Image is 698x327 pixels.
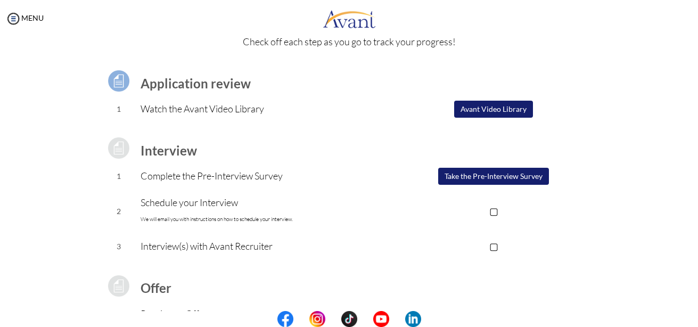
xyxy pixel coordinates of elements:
[97,96,141,122] td: 1
[141,280,171,296] b: Offer
[141,239,387,254] p: Interview(s) with Avant Recruiter
[5,11,21,27] img: icon-menu.png
[325,311,341,327] img: blank.png
[454,101,533,118] button: Avant Video Library
[387,306,601,321] p: ▢
[293,311,309,327] img: blank.png
[389,311,405,327] img: blank.png
[97,163,141,190] td: 1
[277,311,293,327] img: fb.png
[105,135,132,161] img: icon-test-grey.png
[105,68,132,94] img: icon-test.png
[141,101,387,116] p: Watch the Avant Video Library
[105,273,132,299] img: icon-test-grey.png
[5,13,44,22] a: MENU
[373,311,389,327] img: yt.png
[97,190,141,233] td: 2
[309,311,325,327] img: in.png
[11,34,687,49] p: Check off each step as you go to track your progress!
[387,203,601,218] p: ▢
[341,311,357,327] img: tt.png
[141,195,387,227] p: Schedule your Interview
[141,168,387,183] p: Complete the Pre-Interview Survey
[438,168,549,185] button: Take the Pre-Interview Survey
[97,233,141,260] td: 3
[387,239,601,254] p: ▢
[405,311,421,327] img: li.png
[141,306,387,321] p: Receive an Offer
[141,143,197,158] b: Interview
[323,3,376,35] img: logo.png
[141,76,251,91] b: Application review
[357,311,373,327] img: blank.png
[141,216,293,223] font: We will email you with instructions on how to schedule your interview.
